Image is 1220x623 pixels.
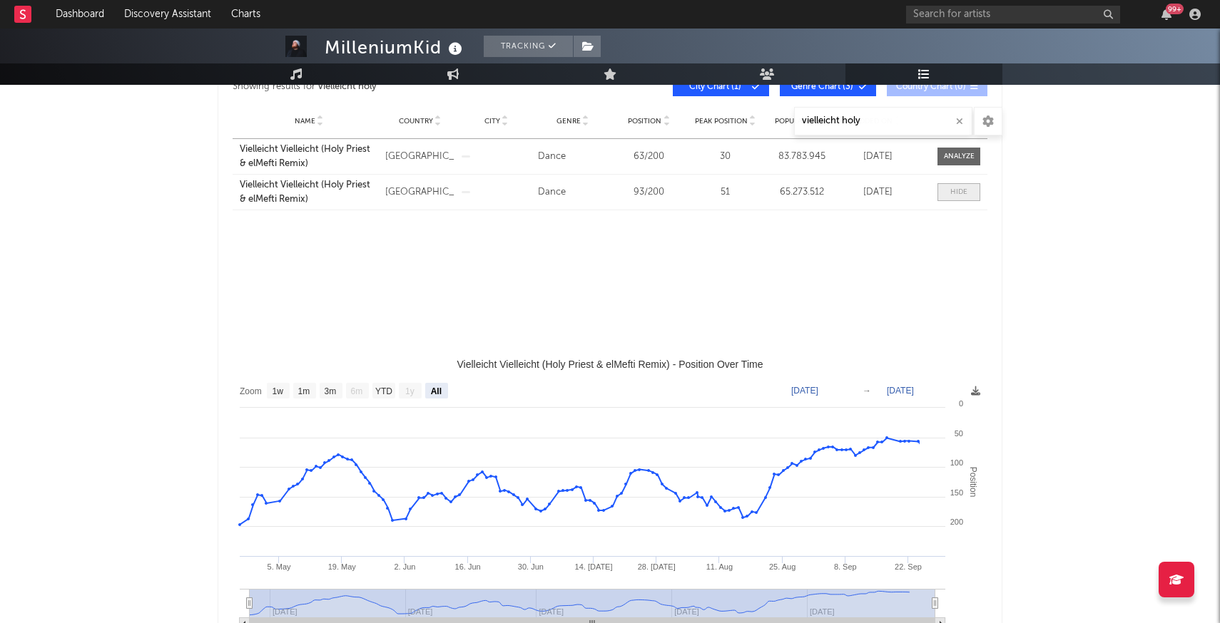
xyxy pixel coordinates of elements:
div: [DATE] [843,185,913,200]
span: Genre [556,117,581,125]
button: Genre Chart(3) [780,77,876,96]
text: 3m [325,386,337,396]
text: [DATE] [887,386,914,396]
text: 2. Jun [394,562,415,571]
div: 99 + [1166,4,1184,14]
text: 8. Sep [834,562,857,571]
text: 30. Jun [518,562,544,571]
button: Country Chart(0) [887,77,987,96]
span: City [484,117,500,125]
a: Vielleicht Vielleicht (Holy Priest & elMefti Remix) [240,178,378,206]
span: Country Chart ( 0 ) [896,83,966,91]
span: City Chart ( 1 ) [682,83,748,91]
text: 6m [351,386,363,396]
text: 0 [959,399,963,408]
text: Vielleicht Vielleicht (Holy Priest & elMefti Remix) - Position Over Time [457,359,763,370]
input: Search for artists [906,6,1120,24]
text: 28. [DATE] [638,562,676,571]
div: [GEOGRAPHIC_DATA] [385,185,454,200]
div: [DATE] [843,150,913,164]
text: 1y [405,386,415,396]
span: Population [775,117,820,125]
div: 51 [691,185,760,200]
span: Name [295,117,315,125]
text: 100 [950,458,963,467]
div: 65.273.512 [767,185,836,200]
span: Peak Position [695,117,748,125]
text: 1m [298,386,310,396]
text: [DATE] [791,386,818,396]
text: 16. Jun [455,562,481,571]
text: All [431,386,442,396]
text: 200 [950,518,963,526]
div: 83.783.945 [767,150,836,164]
div: Dance [538,150,607,164]
div: 30 [691,150,760,164]
div: vielleicht holy [318,78,377,96]
text: Position [968,467,978,498]
text: 11. Aug [706,562,733,571]
text: 150 [950,488,963,497]
text: Zoom [240,386,262,396]
text: 50 [955,429,963,438]
text: 1w [273,386,284,396]
text: 14. [DATE] [575,562,613,571]
span: Country [399,117,433,125]
text: 5. May [268,562,292,571]
button: City Chart(1) [673,77,769,96]
span: Genre Chart ( 3 ) [789,83,855,91]
div: Dance [538,185,607,200]
text: 25. Aug [769,562,795,571]
a: Vielleicht Vielleicht (Holy Priest & elMefti Remix) [240,143,378,170]
div: MilleniumKid [325,36,466,59]
text: 22. Sep [895,562,922,571]
div: 93 / 200 [614,185,683,200]
div: Showing results for [233,77,610,96]
text: 19. May [328,562,357,571]
text: YTD [375,386,392,396]
button: 99+ [1161,9,1171,20]
span: Position [628,117,661,125]
button: Tracking [484,36,573,57]
input: Search Playlists/Charts [794,107,972,135]
div: [GEOGRAPHIC_DATA] [385,150,454,164]
div: 63 / 200 [614,150,683,164]
text: → [863,386,871,396]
